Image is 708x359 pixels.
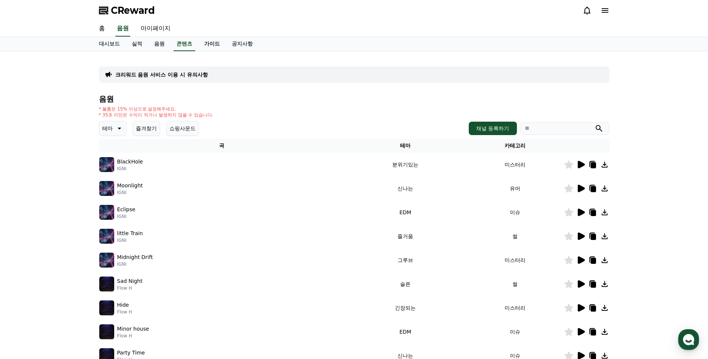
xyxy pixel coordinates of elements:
[99,139,345,153] th: 곡
[117,190,143,196] p: IGNI
[117,349,145,357] p: Party Time
[466,153,564,177] td: 미스터리
[117,213,135,219] p: IGNI
[117,206,135,213] p: Eclipse
[466,139,564,153] th: 카테고리
[96,237,143,255] a: 설정
[117,166,143,172] p: IGNI
[99,229,114,244] img: music
[344,320,466,344] td: EDM
[126,37,148,51] a: 실적
[344,139,466,153] th: 테마
[466,200,564,224] td: 이슈
[344,272,466,296] td: 슬픈
[469,122,517,135] button: 채널 등록하기
[99,106,214,112] p: * 볼륨은 15% 이상으로 설정해주세요.
[132,121,160,136] button: 즐겨찾기
[93,21,111,37] a: 홈
[115,21,130,37] a: 음원
[344,248,466,272] td: 그루브
[99,112,214,118] p: * 35초 미만은 수익이 적거나 발생하지 않을 수 있습니다.
[344,153,466,177] td: 분위기있는
[344,224,466,248] td: 즐거움
[344,200,466,224] td: EDM
[117,309,132,315] p: Flow H
[2,237,49,255] a: 홈
[68,248,77,254] span: 대화
[135,21,177,37] a: 마이페이지
[99,277,114,291] img: music
[111,4,155,16] span: CReward
[99,95,609,103] h4: 음원
[102,123,113,134] p: 테마
[174,37,195,51] a: 콘텐츠
[99,181,114,196] img: music
[93,37,126,51] a: 대시보드
[99,300,114,315] img: music
[466,224,564,248] td: 썰
[198,37,226,51] a: 가이드
[226,37,259,51] a: 공지사항
[117,333,149,339] p: Flow H
[115,71,208,78] a: 크리워드 음원 서비스 이용 시 유의사항
[117,285,143,291] p: Flow H
[49,237,96,255] a: 대화
[117,301,129,309] p: Hide
[99,4,155,16] a: CReward
[466,248,564,272] td: 미스터리
[99,205,114,220] img: music
[466,296,564,320] td: 미스터리
[115,248,124,254] span: 설정
[24,248,28,254] span: 홈
[466,272,564,296] td: 썰
[466,320,564,344] td: 이슈
[148,37,171,51] a: 음원
[99,121,127,136] button: 테마
[117,158,143,166] p: BlackHole
[117,261,153,267] p: IGNI
[117,253,153,261] p: Midnight Drift
[466,177,564,200] td: 유머
[344,296,466,320] td: 긴장되는
[166,121,199,136] button: 쇼핑사운드
[99,253,114,268] img: music
[117,325,149,333] p: Minor house
[117,182,143,190] p: Moonlight
[117,230,143,237] p: little Train
[99,157,114,172] img: music
[99,324,114,339] img: music
[344,177,466,200] td: 신나는
[117,237,143,243] p: IGNI
[117,277,143,285] p: Sad Night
